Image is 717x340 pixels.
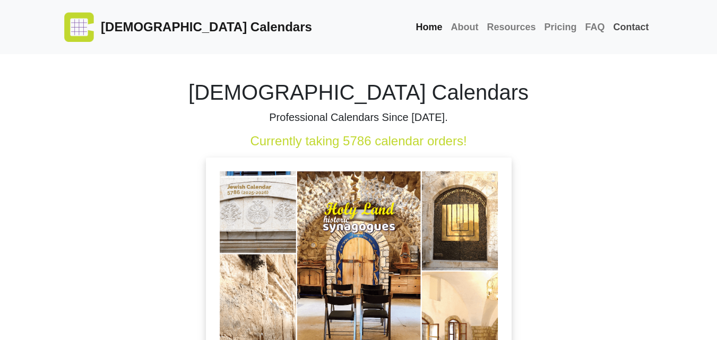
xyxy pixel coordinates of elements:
[64,12,94,42] img: logo.png
[482,16,540,39] a: Resources
[540,16,581,39] a: Pricing
[411,16,446,39] a: Home
[64,134,653,149] h4: Currently taking 5786 calendar orders!
[609,16,653,39] a: Contact
[64,4,312,50] a: [DEMOGRAPHIC_DATA] Calendars
[64,80,653,105] h1: [DEMOGRAPHIC_DATA] Calendars
[97,20,312,34] span: [DEMOGRAPHIC_DATA] Calendars
[64,109,653,125] p: Professional Calendars Since [DATE].
[581,16,609,39] a: FAQ
[446,16,482,39] a: About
